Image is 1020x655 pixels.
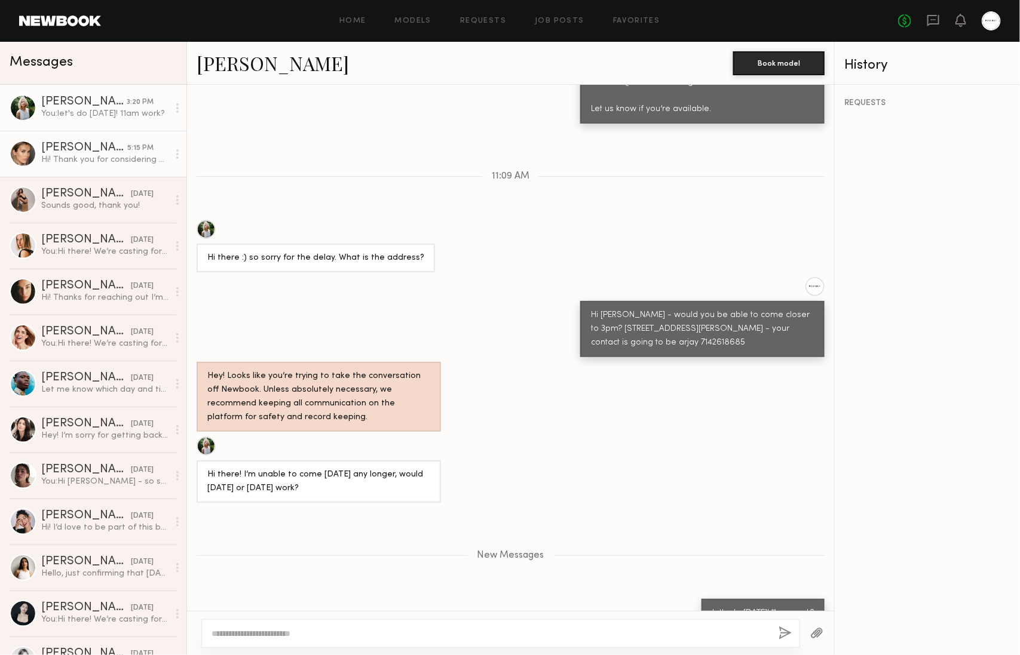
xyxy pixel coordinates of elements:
[41,108,169,119] div: You: let's do [DATE]! 11am work?
[41,338,169,349] div: You: Hi there! We’re casting for an upcoming shoot (e-comm + social) and would love to have you s...
[131,511,154,522] div: [DATE]
[41,464,131,476] div: [PERSON_NAME]
[131,373,154,384] div: [DATE]
[41,614,169,625] div: You: Hi there! We’re casting for an upcoming shoot (e-comm + social) and would love to have you s...
[131,235,154,246] div: [DATE]
[339,17,366,25] a: Home
[131,419,154,430] div: [DATE]
[844,59,1012,72] div: History
[197,50,349,76] a: [PERSON_NAME]
[460,17,506,25] a: Requests
[207,370,430,425] div: Hey! Looks like you’re trying to take the conversation off Newbook. Unless absolutely necessary, ...
[41,154,169,165] div: Hi! Thank you for considering me - may i ask when the job/shoot is and what's the pay? Also, I'm ...
[41,234,131,246] div: [PERSON_NAME]
[127,143,154,154] div: 5:15 PM
[207,468,430,496] div: Hi there! I’m unable to come [DATE] any longer, would [DATE] or [DATE] work?
[477,551,544,561] span: New Messages
[41,280,131,292] div: [PERSON_NAME]
[733,51,825,75] button: Book model
[41,188,131,200] div: [PERSON_NAME]
[41,200,169,211] div: Sounds good, thank you!
[41,476,169,487] div: You: Hi [PERSON_NAME] - so sorry just missed this message and didn't see you! Are you able to com...
[492,171,529,182] span: 11:09 AM
[41,430,169,441] div: Hey! I’m sorry for getting back to you so late but I’ve got Covid, so can’t make it unfortunately.
[41,142,127,154] div: [PERSON_NAME]
[844,99,1012,107] div: REQUESTS
[127,97,154,108] div: 3:20 PM
[131,465,154,476] div: [DATE]
[535,17,584,25] a: Job Posts
[41,602,131,614] div: [PERSON_NAME]
[613,17,660,25] a: Favorites
[131,327,154,338] div: [DATE]
[41,96,127,108] div: [PERSON_NAME]
[131,602,154,614] div: [DATE]
[131,556,154,568] div: [DATE]
[41,556,131,568] div: [PERSON_NAME]
[712,607,814,620] div: let's do [DATE]! 11am work?
[131,189,154,200] div: [DATE]
[395,17,431,25] a: Models
[41,372,131,384] div: [PERSON_NAME]
[41,418,131,430] div: [PERSON_NAME]
[41,568,169,579] div: Hello, just confirming that [DATE] at 11 am still works? Thank you, looking forward to it.
[733,57,825,67] a: Book model
[41,510,131,522] div: [PERSON_NAME]
[41,246,169,257] div: You: Hi there! We’re casting for an upcoming shoot (e-comm + social) and would love to have you s...
[207,251,424,265] div: Hi there :) so sorry for the delay. What is the address?
[10,56,73,69] span: Messages
[591,309,814,350] div: Hi [PERSON_NAME] - would you be able to come closer to 3pm? [STREET_ADDRESS][PERSON_NAME] - your ...
[41,326,131,338] div: [PERSON_NAME]
[41,384,169,395] div: Let me know which day and time work for you
[131,281,154,292] div: [DATE]
[41,292,169,303] div: Hi! Thanks for reaching out I’m not in the city I’ll be in a week… would love to be part of this ...
[41,522,169,533] div: Hi! I’d love to be part of this but the location is quite far from me for a casting. If you’re ev...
